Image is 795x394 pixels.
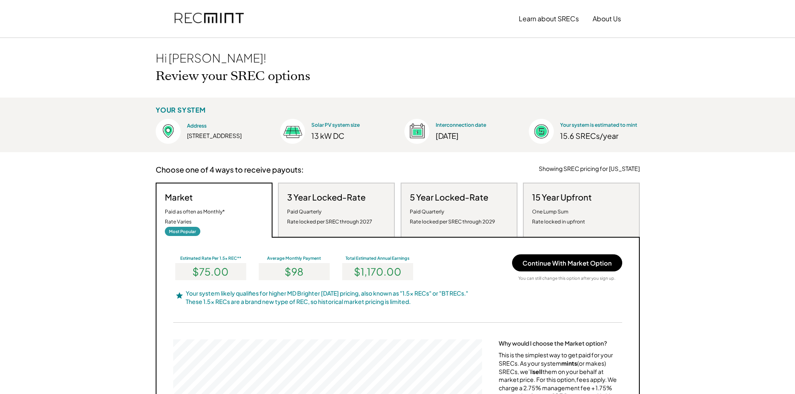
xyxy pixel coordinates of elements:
[311,122,384,129] div: Solar PV system size
[156,69,310,84] h2: Review your SREC options
[512,254,622,271] button: Continue With Market Option
[311,131,384,141] div: 13 kW DC
[560,131,639,141] div: 15.6 SRECs/year
[410,192,488,203] h3: 5 Year Locked-Rate
[174,5,244,33] img: recmint-logotype%403x.png
[518,276,616,281] div: You can still change this option after you sign up.
[287,192,366,203] h3: 3 Year Locked-Rate
[436,131,509,141] div: [DATE]
[280,119,305,144] img: Size%403x.png
[340,255,415,261] div: Total Estimated Annual Earnings
[187,123,260,130] div: Address
[436,122,509,129] div: Interconnection date
[186,289,468,306] div: Your system likely qualifies for higher MD Brighter [DATE] pricing, also known as "1.5x RECs" or ...
[165,192,193,203] h3: Market
[156,106,206,115] div: YOUR SYSTEM
[173,255,248,261] div: Estimated Rate Per 1.5x REC**
[529,119,554,144] img: Estimated%403x.png
[539,165,640,173] div: Showing SREC pricing for [US_STATE]
[410,207,495,227] div: Paid Quarterly Rate locked per SREC through 2029
[342,263,413,280] div: $1,170.00
[576,376,605,383] a: fees apply
[187,132,260,140] div: [STREET_ADDRESS]
[287,207,372,227] div: Paid Quarterly Rate locked per SREC through 2027
[175,263,246,280] div: $75.00
[532,207,585,227] div: One Lump Sum Rate locked in upfront
[165,207,225,227] div: Paid as often as Monthly* Rate Varies
[259,263,330,280] div: $98
[560,122,637,129] div: Your system is estimated to mint
[533,368,543,375] strong: sell
[257,255,332,261] div: Average Monthly Payment
[165,227,200,236] div: Most Popular
[499,339,607,347] div: Why would I choose the Market option?
[404,119,429,144] img: Interconnection%403x.png
[561,359,577,367] strong: mints
[593,10,621,27] button: About Us
[532,192,592,203] h3: 15 Year Upfront
[156,50,266,65] div: Hi [PERSON_NAME]!
[156,165,304,174] h3: Choose one of 4 ways to receive payouts:
[156,119,181,144] img: Location%403x.png
[519,10,579,27] button: Learn about SRECs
